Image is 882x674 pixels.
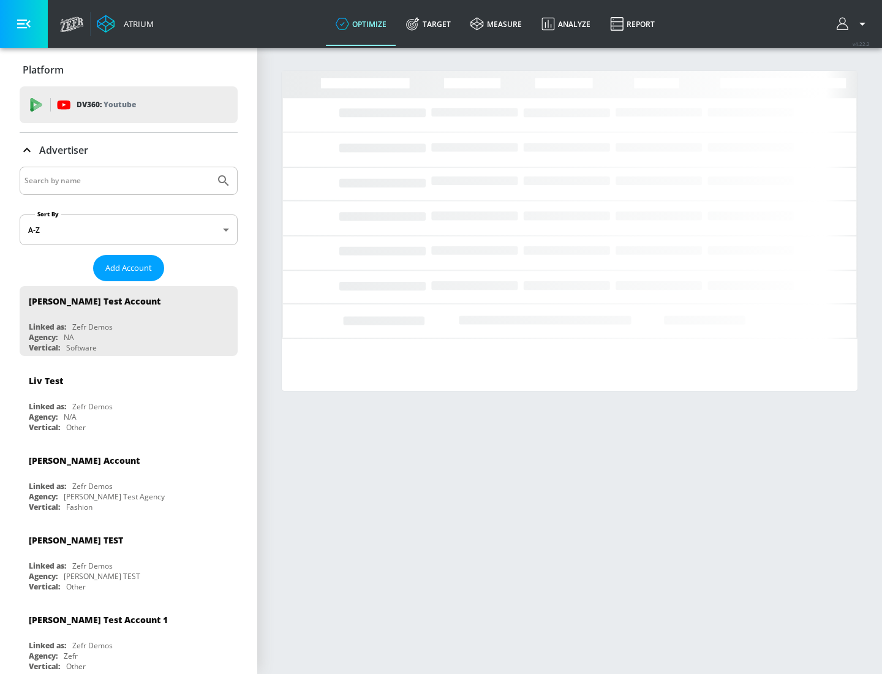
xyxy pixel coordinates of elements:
[29,561,66,571] div: Linked as:
[20,525,238,595] div: [PERSON_NAME] TESTLinked as:Zefr DemosAgency:[PERSON_NAME] TESTVertical:Other
[20,86,238,123] div: DV360: Youtube
[29,295,160,307] div: [PERSON_NAME] Test Account
[20,445,238,515] div: [PERSON_NAME] AccountLinked as:Zefr DemosAgency:[PERSON_NAME] Test AgencyVertical:Fashion
[64,332,74,343] div: NA
[93,255,164,281] button: Add Account
[77,98,136,112] p: DV360:
[29,412,58,422] div: Agency:
[29,491,58,502] div: Agency:
[64,571,140,581] div: [PERSON_NAME] TEST
[29,581,60,592] div: Vertical:
[29,455,140,466] div: [PERSON_NAME] Account
[66,581,86,592] div: Other
[72,561,113,571] div: Zefr Demos
[20,53,238,87] div: Platform
[396,2,461,46] a: Target
[20,214,238,245] div: A-Z
[72,401,113,412] div: Zefr Demos
[24,173,210,189] input: Search by name
[29,422,60,433] div: Vertical:
[119,18,154,29] div: Atrium
[104,98,136,111] p: Youtube
[64,491,165,502] div: [PERSON_NAME] Test Agency
[29,375,63,387] div: Liv Test
[72,640,113,651] div: Zefr Demos
[35,210,61,218] label: Sort By
[64,412,77,422] div: N/A
[97,15,154,33] a: Atrium
[29,614,168,626] div: [PERSON_NAME] Test Account 1
[29,481,66,491] div: Linked as:
[20,286,238,356] div: [PERSON_NAME] Test AccountLinked as:Zefr DemosAgency:NAVertical:Software
[20,133,238,167] div: Advertiser
[29,661,60,672] div: Vertical:
[66,502,92,512] div: Fashion
[600,2,665,46] a: Report
[105,261,152,275] span: Add Account
[461,2,532,46] a: measure
[29,640,66,651] div: Linked as:
[853,40,870,47] span: v 4.22.2
[326,2,396,46] a: optimize
[29,534,123,546] div: [PERSON_NAME] TEST
[29,322,66,332] div: Linked as:
[20,366,238,436] div: Liv TestLinked as:Zefr DemosAgency:N/AVertical:Other
[66,422,86,433] div: Other
[64,651,78,661] div: Zefr
[39,143,88,157] p: Advertiser
[29,571,58,581] div: Agency:
[29,343,60,353] div: Vertical:
[72,322,113,332] div: Zefr Demos
[23,63,64,77] p: Platform
[532,2,600,46] a: Analyze
[66,343,97,353] div: Software
[29,401,66,412] div: Linked as:
[72,481,113,491] div: Zefr Demos
[29,651,58,661] div: Agency:
[29,332,58,343] div: Agency:
[66,661,86,672] div: Other
[29,502,60,512] div: Vertical:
